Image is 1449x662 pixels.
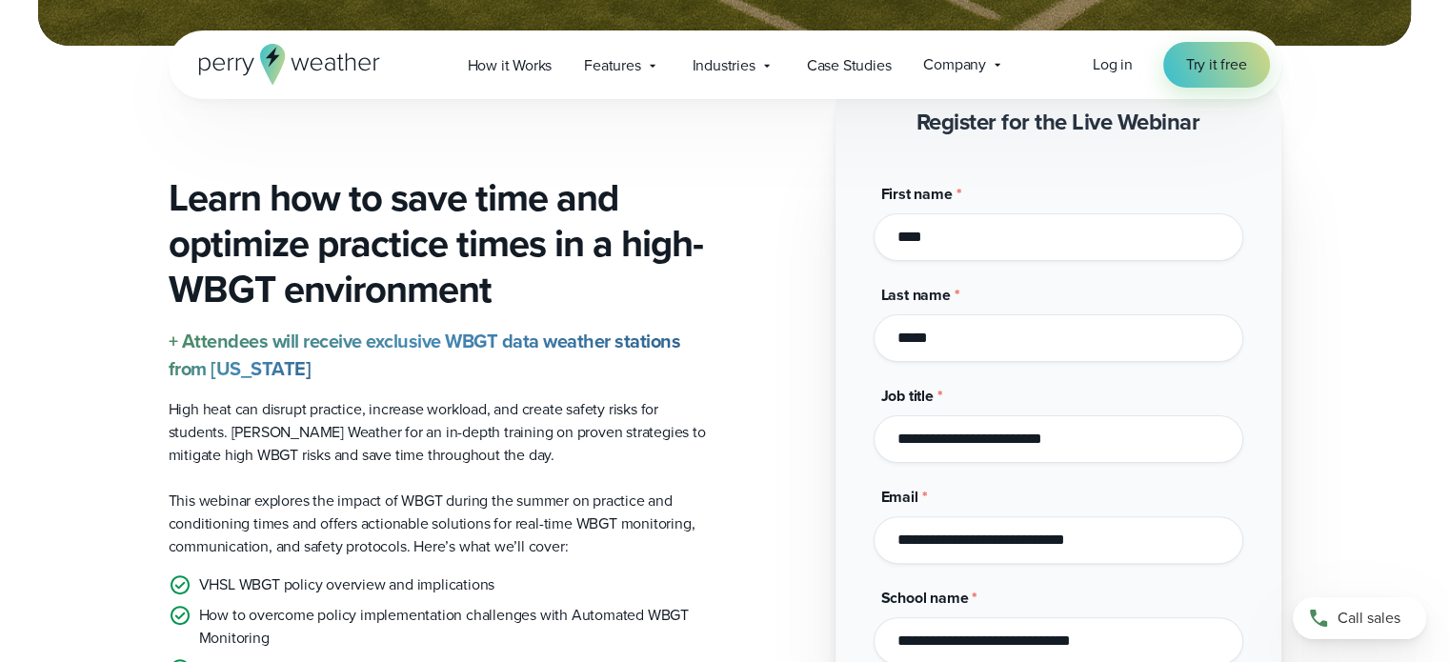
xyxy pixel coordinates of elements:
strong: Register for the Live Webinar [916,105,1200,139]
span: Company [923,53,986,76]
span: Job title [881,385,934,407]
a: How it Works [452,46,569,85]
p: This webinar explores the impact of WBGT during the summer on practice and conditioning times and... [169,490,710,558]
p: High heat can disrupt practice, increase workload, and create safety risks for students. [PERSON_... [169,398,710,467]
span: Case Studies [807,54,892,77]
h3: Learn how to save time and optimize practice times in a high-WBGT environment [169,175,710,312]
span: Try it free [1186,53,1247,76]
a: Call sales [1293,597,1426,639]
span: Features [584,54,640,77]
span: How it Works [468,54,553,77]
span: Industries [693,54,755,77]
a: Try it free [1163,42,1270,88]
span: Last name [881,284,951,306]
a: Case Studies [791,46,908,85]
p: VHSL WBGT policy overview and implications [199,573,495,596]
a: Log in [1093,53,1133,76]
span: Email [881,486,918,508]
span: Log in [1093,53,1133,75]
p: How to overcome policy implementation challenges with Automated WBGT Monitoring [199,604,710,650]
span: Call sales [1338,607,1400,630]
strong: + Attendees will receive exclusive WBGT data weather stations from [US_STATE] [169,327,681,383]
span: School name [881,587,969,609]
span: First name [881,183,953,205]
